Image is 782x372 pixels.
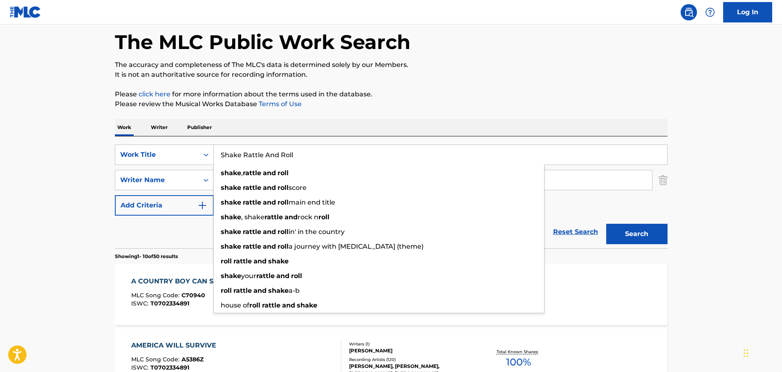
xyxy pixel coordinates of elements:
[289,198,335,206] span: main end title
[221,213,241,221] strong: shake
[243,184,261,192] strong: rattle
[349,347,473,354] div: [PERSON_NAME]
[115,264,668,325] a: A COUNTRY BOY CAN SURVIVEMLC Song Code:C70940ISWC:T0702334891Writers (1)[PERSON_NAME]Recording Ar...
[185,119,214,136] p: Publisher
[263,228,276,236] strong: and
[241,169,243,177] span: ,
[221,228,241,236] strong: shake
[263,243,276,250] strong: and
[291,272,302,280] strong: roll
[659,170,668,190] img: Delete Criterion
[681,4,697,20] a: Public Search
[263,169,276,177] strong: and
[282,301,295,309] strong: and
[264,213,283,221] strong: rattle
[150,300,189,307] span: T0702334891
[741,333,782,372] iframe: Chat Widget
[268,287,289,294] strong: shake
[349,356,473,363] div: Recording Artists ( 120 )
[120,175,194,185] div: Writer Name
[243,169,261,177] strong: rattle
[263,184,276,192] strong: and
[181,292,205,299] span: C70940
[131,276,244,286] div: A COUNTRY BOY CAN SURVIVE
[268,257,289,265] strong: shake
[181,356,204,363] span: A5386Z
[278,184,289,192] strong: roll
[221,184,241,192] strong: shake
[276,272,289,280] strong: and
[278,198,289,206] strong: roll
[131,300,150,307] span: ISWC :
[148,119,170,136] p: Writer
[131,356,181,363] span: MLC Song Code :
[298,213,318,221] span: rock n
[115,145,668,248] form: Search Form
[606,224,668,244] button: Search
[115,60,668,70] p: The accuracy and completeness of The MLC's data is determined solely by our Members.
[297,301,317,309] strong: shake
[241,272,256,280] span: your
[257,100,302,108] a: Terms of Use
[256,272,275,280] strong: rattle
[131,292,181,299] span: MLC Song Code :
[253,257,267,265] strong: and
[278,243,289,250] strong: roll
[233,257,252,265] strong: rattle
[197,200,207,210] img: 9d2ae6d4665cec9f34b9.svg
[139,90,170,98] a: click here
[285,213,298,221] strong: and
[221,243,241,250] strong: shake
[723,2,772,22] a: Log In
[221,301,249,309] span: house of
[115,195,214,216] button: Add Criteria
[243,198,261,206] strong: rattle
[549,223,602,241] a: Reset Search
[115,253,178,260] p: Showing 1 - 10 of 50 results
[744,341,748,365] div: Drag
[241,213,264,221] span: , shake
[131,341,220,350] div: AMERICA WILL SURVIVE
[115,99,668,109] p: Please review the Musical Works Database
[702,4,718,20] div: Help
[289,287,300,294] span: a-b
[289,184,307,192] span: score
[506,355,531,370] span: 100 %
[289,243,423,250] span: a journey with [MEDICAL_DATA] (theme)
[278,228,289,236] strong: roll
[221,272,241,280] strong: shake
[115,119,134,136] p: Work
[349,341,473,347] div: Writers ( 1 )
[221,257,232,265] strong: roll
[289,228,345,236] span: in' in the country
[497,349,540,355] p: Total Known Shares:
[318,213,329,221] strong: roll
[115,30,410,54] h1: The MLC Public Work Search
[684,7,694,17] img: search
[131,364,150,371] span: ISWC :
[262,301,280,309] strong: rattle
[221,169,241,177] strong: shake
[150,364,189,371] span: T0702334891
[115,89,668,99] p: Please for more information about the terms used in the database.
[253,287,267,294] strong: and
[243,228,261,236] strong: rattle
[243,243,261,250] strong: rattle
[233,287,252,294] strong: rattle
[115,70,668,80] p: It is not an authoritative source for recording information.
[705,7,715,17] img: help
[221,287,232,294] strong: roll
[278,169,289,177] strong: roll
[263,198,276,206] strong: and
[249,301,260,309] strong: roll
[120,150,194,160] div: Work Title
[10,6,41,18] img: MLC Logo
[221,198,241,206] strong: shake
